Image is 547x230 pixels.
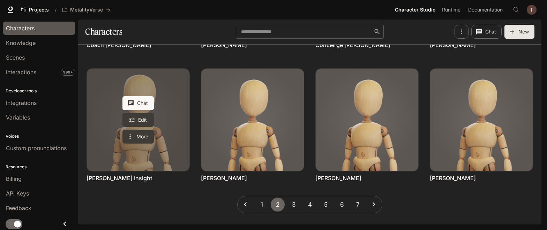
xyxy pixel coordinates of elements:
[29,7,49,13] span: Projects
[59,3,114,17] button: All workspaces
[319,198,333,212] button: Go to page 5
[471,25,502,39] button: Chat
[85,25,122,39] h1: Characters
[201,174,247,182] a: [PERSON_NAME]
[316,69,418,171] img: Emma Holden
[439,3,465,17] a: Runtime
[122,113,154,127] a: Edit Ella Insight
[70,7,103,13] p: MetalityVerse
[430,69,533,171] img: Erik
[255,198,269,212] button: Go to page 1
[315,174,361,182] a: [PERSON_NAME]
[392,3,439,17] a: Character Studio
[201,41,247,49] a: [PERSON_NAME]
[504,25,534,39] button: New
[315,41,390,49] a: Concierge [PERSON_NAME]
[122,96,154,110] button: Chat with Ella Insight
[122,130,154,144] button: More actions
[509,3,523,17] button: Open Command Menu
[239,198,253,212] button: Go to previous page
[430,174,476,182] a: [PERSON_NAME]
[442,6,460,14] span: Runtime
[395,6,436,14] span: Character Studio
[527,5,537,15] img: User avatar
[271,198,285,212] button: page 2
[367,198,381,212] button: Go to next page
[468,6,503,14] span: Documentation
[335,198,349,212] button: Go to page 6
[287,198,301,212] button: Go to page 3
[87,41,151,49] a: Coach [PERSON_NAME]
[237,196,382,213] nav: pagination navigation
[87,174,152,182] a: [PERSON_NAME] Insight
[52,6,59,14] div: /
[18,3,52,17] a: Go to projects
[525,3,539,17] button: User avatar
[430,41,476,49] a: [PERSON_NAME]
[351,198,365,212] button: Go to page 7
[201,69,304,171] img: Emily Thrive
[303,198,317,212] button: Go to page 4
[87,69,189,171] a: Ella Insight
[465,3,508,17] a: Documentation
